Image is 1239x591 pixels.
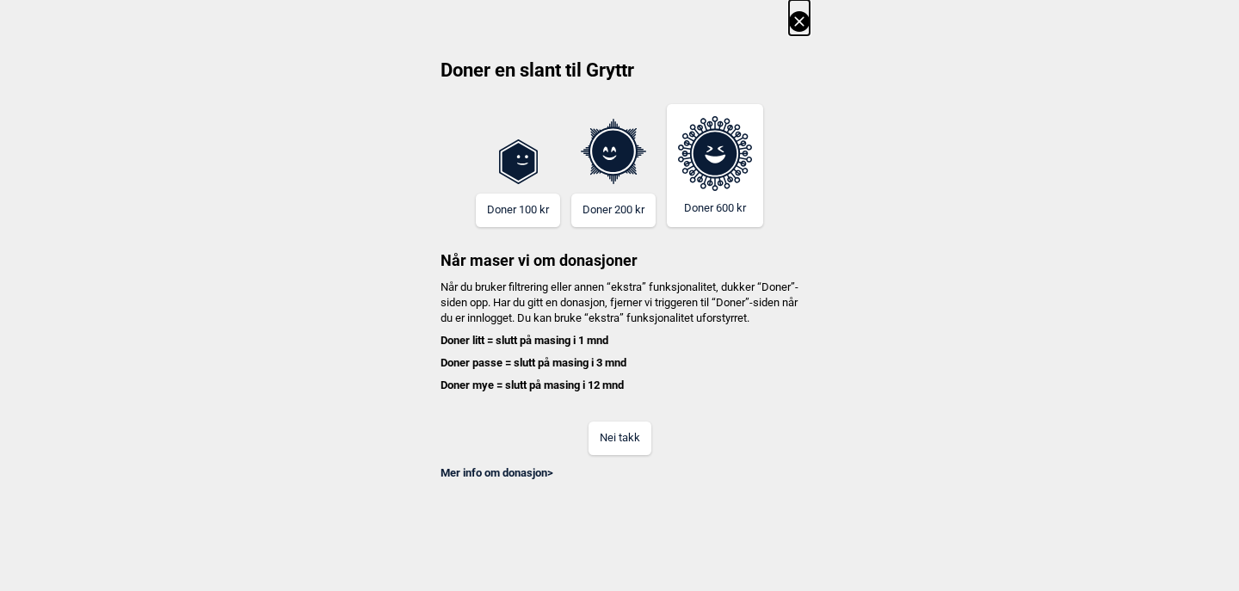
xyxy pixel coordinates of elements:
button: Doner 100 kr [476,194,560,227]
button: Nei takk [589,422,651,455]
h2: Doner en slant til Gryttr [429,58,810,95]
h3: Når maser vi om donasjoner [429,227,810,271]
b: Doner passe = slutt på masing i 3 mnd [441,356,626,369]
a: Mer info om donasjon> [441,466,553,479]
h4: Når du bruker filtrering eller annen “ekstra” funksjonalitet, dukker “Doner”-siden opp. Har du gi... [429,280,810,394]
b: Doner mye = slutt på masing i 12 mnd [441,379,624,391]
button: Doner 600 kr [667,104,763,227]
button: Doner 200 kr [571,194,656,227]
b: Doner litt = slutt på masing i 1 mnd [441,334,608,347]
